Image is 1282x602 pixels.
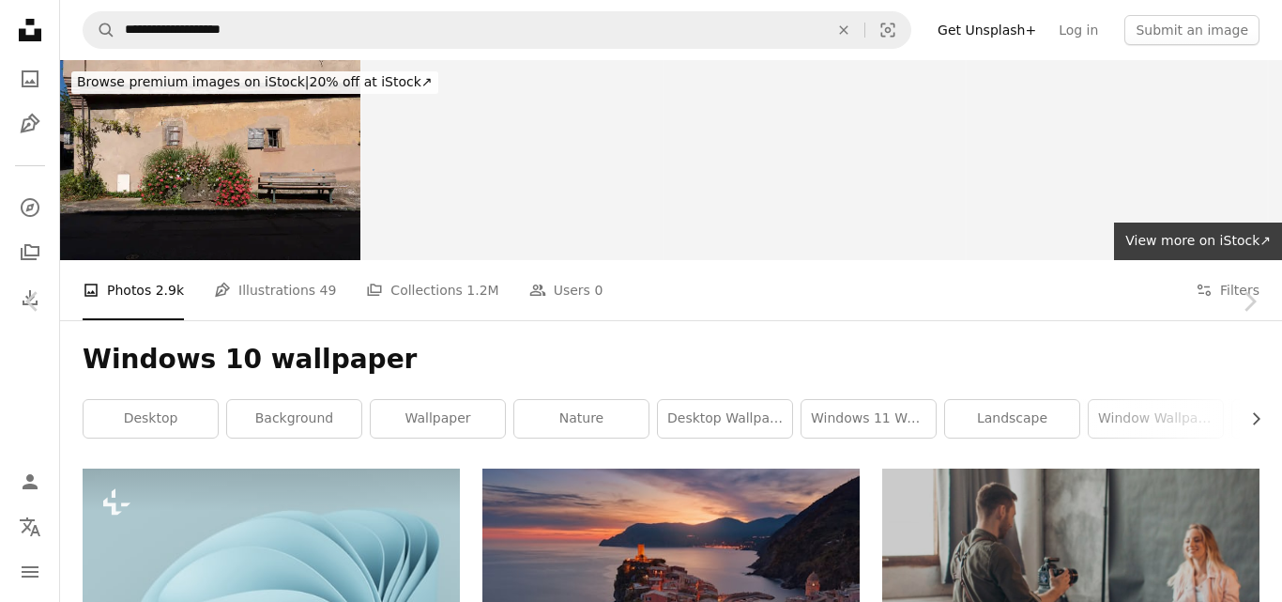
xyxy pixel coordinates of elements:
[83,566,460,583] a: background pattern
[11,553,49,591] button: Menu
[11,189,49,226] a: Explore
[11,463,49,501] a: Log in / Sign up
[823,12,864,48] button: Clear
[945,400,1079,438] a: landscape
[1196,260,1259,320] button: Filters
[658,400,792,438] a: desktop wallpaper
[1216,211,1282,392] a: Next
[214,260,336,320] a: Illustrations 49
[11,60,49,98] a: Photos
[11,508,49,546] button: Language
[466,280,498,301] span: 1.2M
[77,74,309,89] span: Browse premium images on iStock |
[801,400,936,438] a: windows 11 wallpaper
[227,400,361,438] a: background
[865,12,910,48] button: Visual search
[83,343,1259,377] h1: Windows 10 wallpaper
[926,15,1047,45] a: Get Unsplash+
[1125,233,1271,248] span: View more on iStock ↗
[1089,400,1223,438] a: window wallpaper
[77,74,433,89] span: 20% off at iStock ↗
[1114,223,1282,260] a: View more on iStock↗
[366,260,498,320] a: Collections 1.2M
[60,60,360,260] img: Mittelbergheim, France - 09 10 2020: Alsatian Vineyard. Close up of a wall with two small windows...
[320,280,337,301] span: 49
[1124,15,1259,45] button: Submit an image
[529,260,603,320] a: Users 0
[594,280,603,301] span: 0
[1047,15,1109,45] a: Log in
[83,11,911,49] form: Find visuals sitewide
[11,105,49,143] a: Illustrations
[371,400,505,438] a: wallpaper
[60,60,450,105] a: Browse premium images on iStock|20% off at iStock↗
[514,400,649,438] a: nature
[84,400,218,438] a: desktop
[1239,400,1259,438] button: scroll list to the right
[84,12,115,48] button: Search Unsplash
